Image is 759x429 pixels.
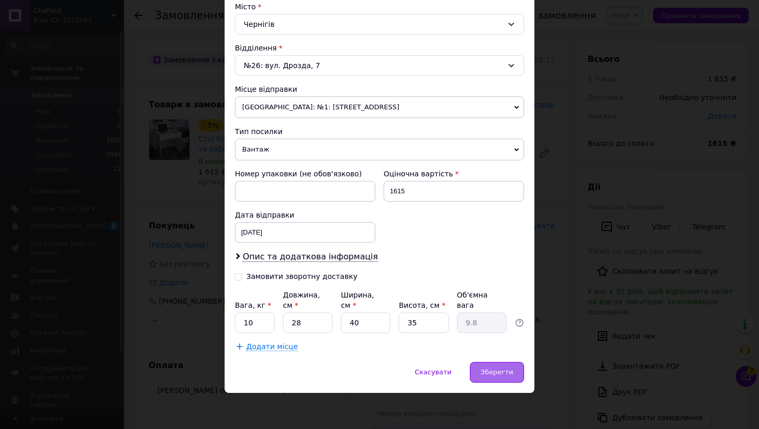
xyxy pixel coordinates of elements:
label: Ширина, см [341,291,374,309]
div: Чернігів [235,14,524,35]
div: Дата відправки [235,210,375,220]
span: [GEOGRAPHIC_DATA]: №1: [STREET_ADDRESS] [235,96,524,118]
label: Довжина, см [283,291,320,309]
span: Додати місце [246,342,298,351]
div: Замовити зворотну доставку [246,272,357,281]
div: Місто [235,2,524,12]
span: Опис та додаткова інформація [243,252,378,262]
span: Зберегти [481,368,513,376]
span: Вантаж [235,139,524,160]
div: Об'ємна вага [457,290,507,310]
span: Місце відправки [235,85,297,93]
span: Скасувати [415,368,451,376]
div: Відділення [235,43,524,53]
span: Тип посилки [235,127,282,136]
label: Висота, см [399,301,445,309]
div: Оціночна вартість [384,169,524,179]
div: Номер упаковки (не обов'язково) [235,169,375,179]
div: №26: вул. Дрозда, 7 [235,55,524,76]
label: Вага, кг [235,301,271,309]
